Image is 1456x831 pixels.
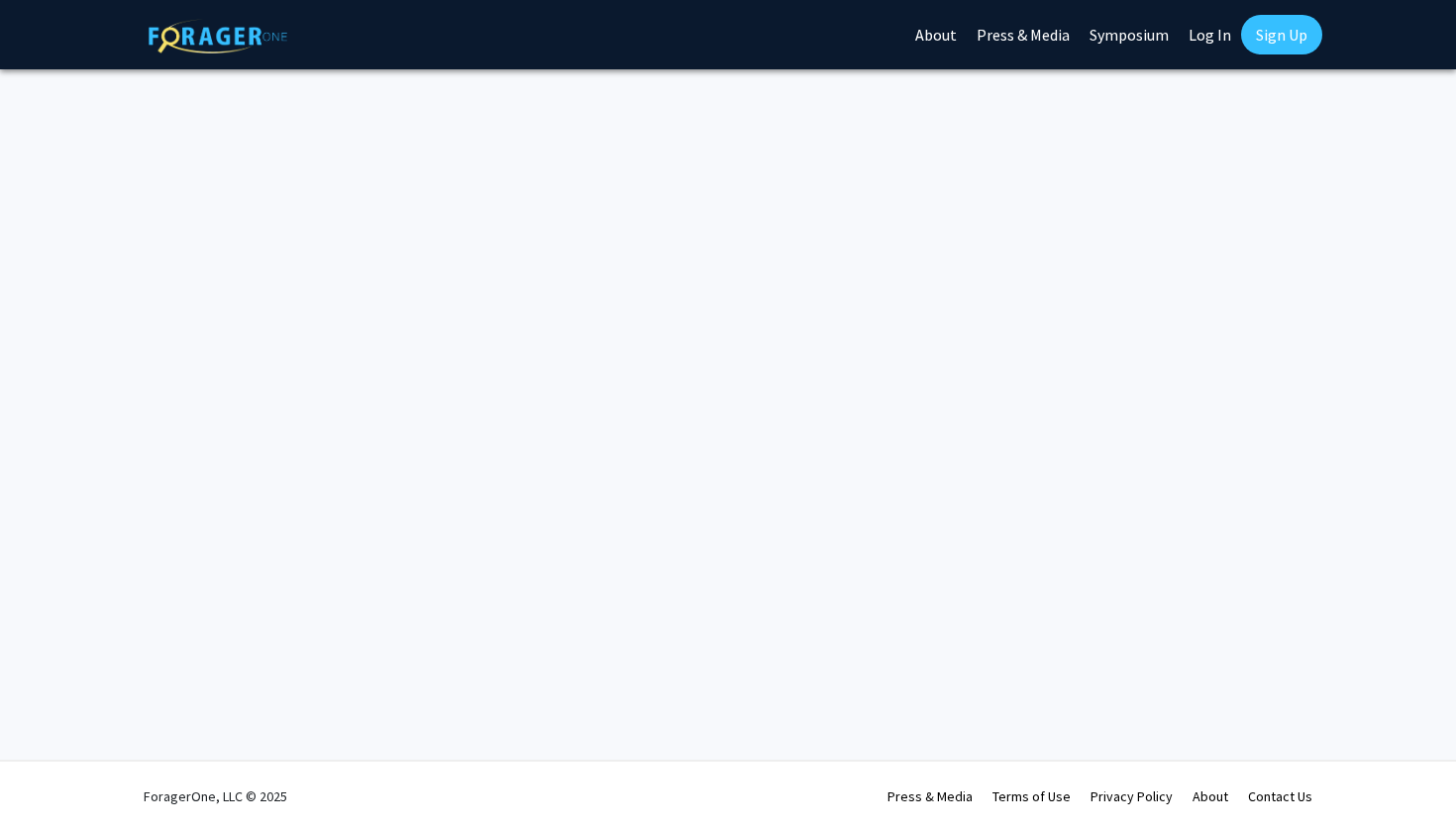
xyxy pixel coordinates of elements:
a: Press & Media [887,787,973,805]
img: ForagerOne Logo [149,19,287,53]
a: Terms of Use [992,787,1071,805]
a: Privacy Policy [1091,787,1173,805]
a: Contact Us [1248,787,1312,805]
a: Sign Up [1241,15,1322,54]
a: About [1193,787,1228,805]
div: ForagerOne, LLC © 2025 [144,762,287,831]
